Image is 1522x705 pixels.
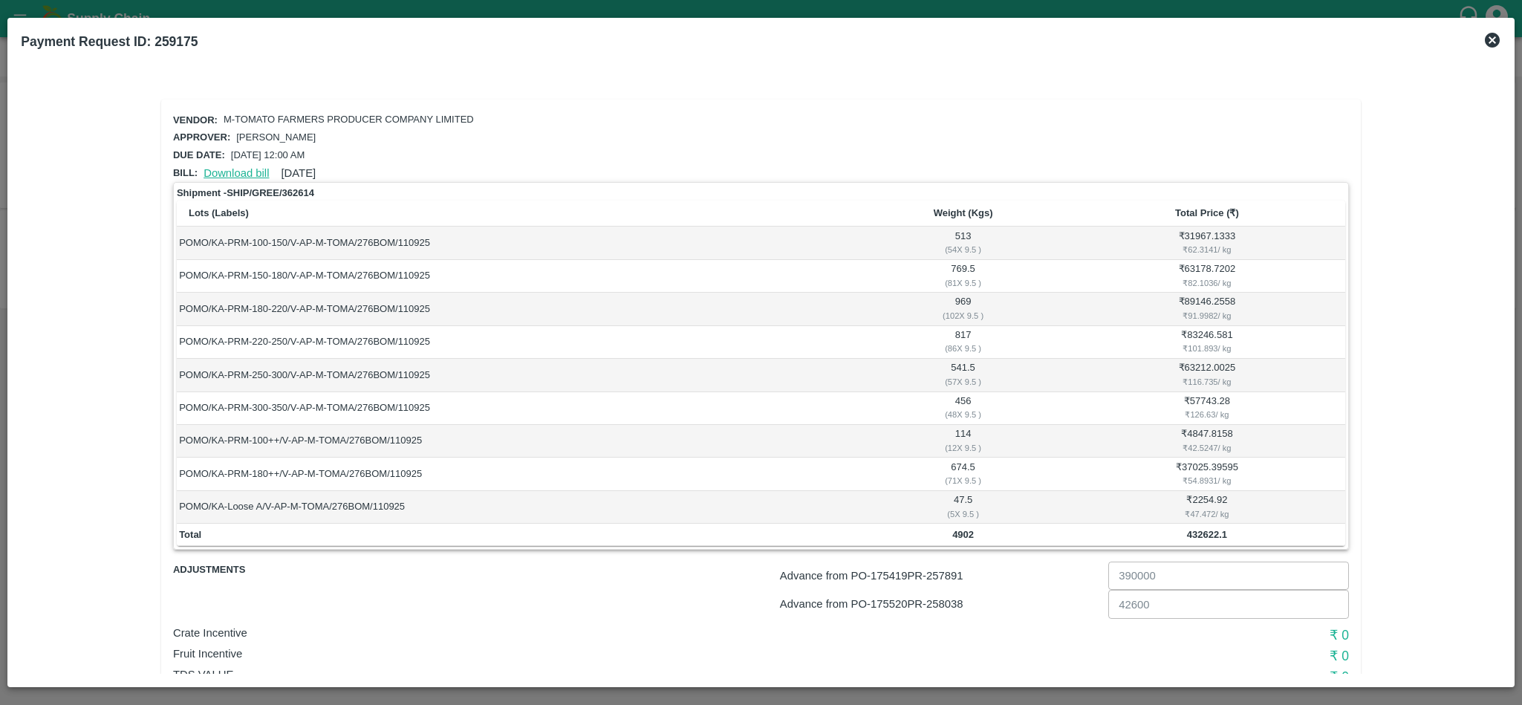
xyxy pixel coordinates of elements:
td: POMO/KA-PRM-220-250/V-AP-M-TOMA/276BOM/110925 [177,326,857,359]
b: 432622.1 [1187,529,1227,540]
td: ₹ 4847.8158 [1069,425,1345,458]
h6: ₹ 0 [957,646,1349,666]
input: Advance [1108,590,1349,618]
div: ( 102 X 9.5 ) [860,309,1067,322]
p: Crate Incentive [173,625,957,641]
td: 541.5 [857,359,1068,392]
b: Weight (Kgs) [934,207,993,218]
b: Payment Request ID: 259175 [21,34,198,49]
b: Total Price (₹) [1175,207,1239,218]
td: ₹ 37025.39595 [1069,458,1345,490]
td: POMO/KA-PRM-180-220/V-AP-M-TOMA/276BOM/110925 [177,293,857,325]
p: TDS VALUE [173,666,957,683]
div: ( 5 X 9.5 ) [860,507,1067,521]
h6: ₹ 0 [957,666,1349,687]
div: ( 81 X 9.5 ) [860,276,1067,290]
td: ₹ 89146.2558 [1069,293,1345,325]
td: 769.5 [857,260,1068,293]
td: ₹ 2254.92 [1069,491,1345,524]
span: Approver: [173,131,230,143]
span: [DATE] [281,167,316,179]
input: Advance [1108,562,1349,590]
span: Due date: [173,149,225,160]
div: ( 48 X 9.5 ) [860,408,1067,421]
p: M-TOMATO FARMERS PRODUCER COMPANY LIMITED [224,113,474,127]
td: POMO/KA-PRM-100++/V-AP-M-TOMA/276BOM/110925 [177,425,857,458]
td: POMO/KA-Loose A/V-AP-M-TOMA/276BOM/110925 [177,491,857,524]
a: Download bill [204,167,269,179]
span: Bill: [173,167,198,178]
td: ₹ 83246.581 [1069,326,1345,359]
div: ( 71 X 9.5 ) [860,474,1067,487]
td: ₹ 63178.7202 [1069,260,1345,293]
td: POMO/KA-PRM-180++/V-AP-M-TOMA/276BOM/110925 [177,458,857,490]
span: Vendor: [173,114,218,126]
strong: Shipment - SHIP/GREE/362614 [177,186,314,201]
h6: ₹ 0 [957,625,1349,646]
div: ₹ 91.9982 / kg [1071,309,1343,322]
span: Adjustments [173,562,369,579]
p: [PERSON_NAME] [236,131,316,145]
td: ₹ 63212.0025 [1069,359,1345,392]
p: Fruit Incentive [173,646,957,662]
td: 513 [857,227,1068,259]
p: [DATE] 12:00 AM [231,149,305,163]
div: ₹ 47.472 / kg [1071,507,1343,521]
td: 674.5 [857,458,1068,490]
div: ₹ 82.1036 / kg [1071,276,1343,290]
b: Lots (Labels) [189,207,249,218]
div: ( 57 X 9.5 ) [860,375,1067,389]
div: ( 86 X 9.5 ) [860,342,1067,355]
p: Advance from PO- 175520 PR- 258038 [780,596,1102,612]
td: POMO/KA-PRM-150-180/V-AP-M-TOMA/276BOM/110925 [177,260,857,293]
td: 456 [857,392,1068,425]
div: ( 54 X 9.5 ) [860,243,1067,256]
div: ₹ 42.5247 / kg [1071,441,1343,455]
td: 817 [857,326,1068,359]
td: POMO/KA-PRM-300-350/V-AP-M-TOMA/276BOM/110925 [177,392,857,425]
td: POMO/KA-PRM-250-300/V-AP-M-TOMA/276BOM/110925 [177,359,857,392]
div: ( 12 X 9.5 ) [860,441,1067,455]
div: ₹ 116.735 / kg [1071,375,1343,389]
div: ₹ 54.8931 / kg [1071,474,1343,487]
div: ₹ 62.3141 / kg [1071,243,1343,256]
td: ₹ 31967.1333 [1069,227,1345,259]
p: Advance from PO- 175419 PR- 257891 [780,568,1102,584]
td: ₹ 57743.28 [1069,392,1345,425]
td: 47.5 [857,491,1068,524]
div: ₹ 101.893 / kg [1071,342,1343,355]
td: POMO/KA-PRM-100-150/V-AP-M-TOMA/276BOM/110925 [177,227,857,259]
td: 114 [857,425,1068,458]
div: ₹ 126.63 / kg [1071,408,1343,421]
b: Total [179,529,201,540]
b: 4902 [952,529,974,540]
td: 969 [857,293,1068,325]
